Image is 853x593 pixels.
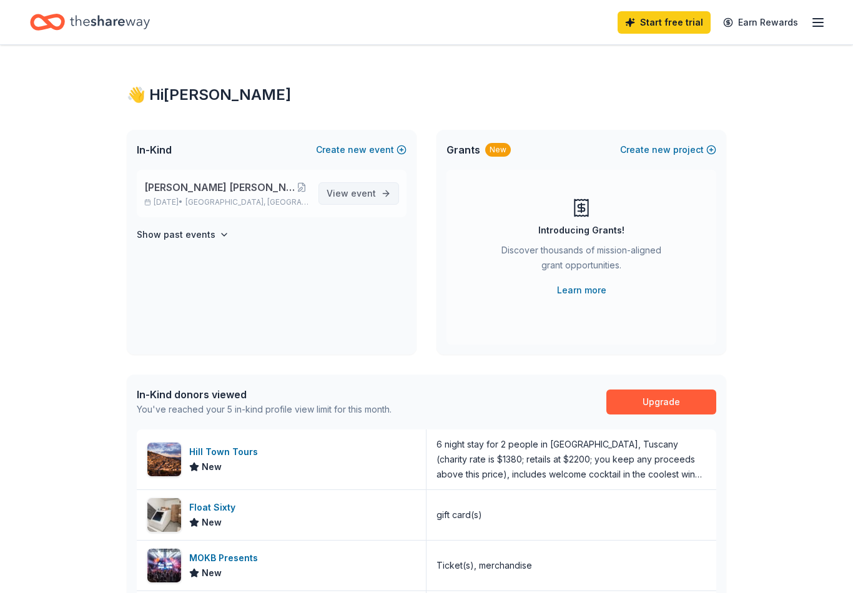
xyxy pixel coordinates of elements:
div: Ticket(s), merchandise [436,558,532,573]
button: Createnewproject [620,142,716,157]
p: [DATE] • [144,197,308,207]
span: In-Kind [137,142,172,157]
button: Show past events [137,227,229,242]
img: Image for Hill Town Tours [147,443,181,476]
h4: Show past events [137,227,215,242]
a: Learn more [557,283,606,298]
span: new [652,142,671,157]
span: [GEOGRAPHIC_DATA], [GEOGRAPHIC_DATA] [185,197,308,207]
a: Upgrade [606,390,716,414]
span: New [202,515,222,530]
div: MOKB Presents [189,551,263,566]
a: View event [318,182,399,205]
div: 6 night stay for 2 people in [GEOGRAPHIC_DATA], Tuscany (charity rate is $1380; retails at $2200;... [436,437,706,482]
button: Createnewevent [316,142,407,157]
span: new [348,142,367,157]
div: Hill Town Tours [189,444,263,459]
span: New [202,459,222,474]
div: New [485,143,511,157]
div: 👋 Hi [PERSON_NAME] [127,85,726,105]
div: In-Kind donors viewed [137,387,392,402]
img: Image for MOKB Presents [147,549,181,582]
div: Introducing Grants! [538,223,624,238]
span: View [327,186,376,201]
div: Float Sixty [189,500,240,515]
a: Home [30,7,150,37]
div: Discover thousands of mission-aligned grant opportunities. [496,243,666,278]
div: You've reached your 5 in-kind profile view limit for this month. [137,402,392,417]
span: Grants [446,142,480,157]
span: [PERSON_NAME] [PERSON_NAME] Health Foundation Gala [144,180,295,195]
span: event [351,188,376,198]
span: New [202,566,222,581]
img: Image for Float Sixty [147,498,181,532]
a: Start free trial [618,11,711,34]
a: Earn Rewards [716,11,806,34]
div: gift card(s) [436,507,482,522]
